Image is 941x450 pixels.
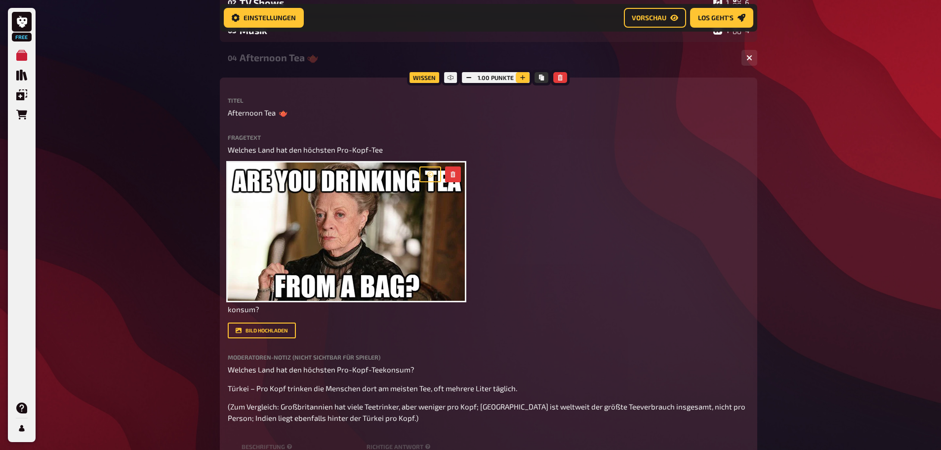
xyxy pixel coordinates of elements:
[244,14,296,21] span: Einstellungen
[228,107,288,119] span: Afternoon Tea 🫖
[228,305,259,314] span: konsum?
[407,70,442,85] div: Wissen
[698,14,734,21] span: Los geht's
[228,384,517,393] span: Türkei – Pro Kopf trinken die Menschen dort am meisten Tee, oft mehrere Liter täglich.
[228,163,465,301] img: paste-tv-downton-abbey-memes-violet-tea_large
[228,323,296,338] button: Bild hochladen
[228,365,414,374] span: Welches Land hat den höchsten Pro-Kopf-Teekonsum?
[228,354,749,360] label: Moderatoren-Notiz (nicht sichtbar für Spieler)
[228,402,747,422] span: (Zum Vergleich: Großbritannien hat viele Teetrinker, aber weniger pro Kopf; [GEOGRAPHIC_DATA] ist...
[624,8,686,28] button: Vorschau
[228,97,749,103] label: Titel
[224,8,304,28] button: Einstellungen
[632,14,666,21] span: Vorschau
[240,52,734,64] div: Afternoon Tea 🫖
[534,72,548,83] button: Kopieren
[228,134,749,140] label: Fragetext
[690,8,753,28] button: Los geht's
[228,145,383,154] span: Welches Land hat den höchsten Pro-Kopf-Tee
[459,70,532,85] div: 1.00 Punkte
[228,53,236,62] div: 04
[13,34,31,40] span: Free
